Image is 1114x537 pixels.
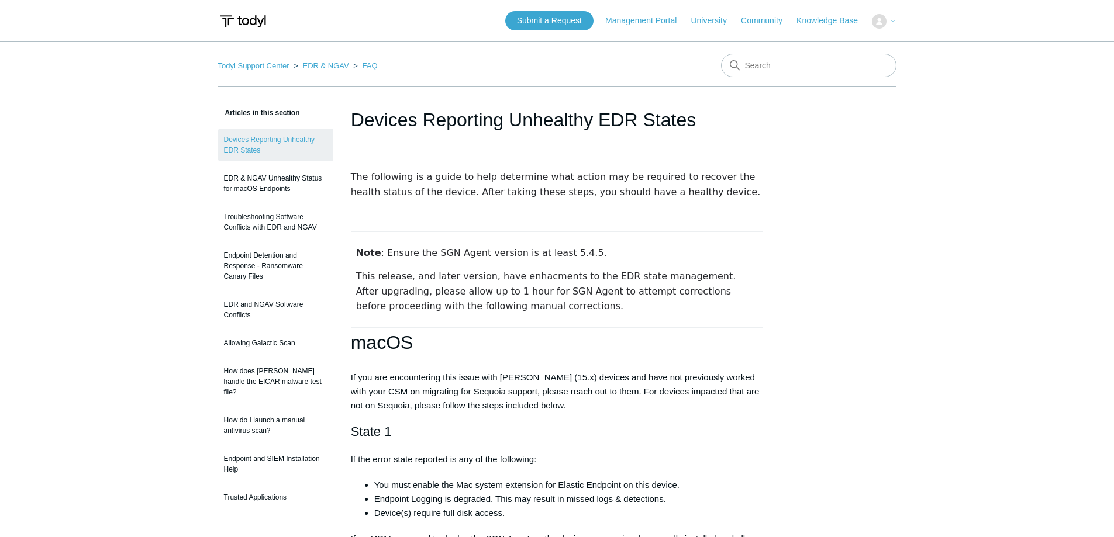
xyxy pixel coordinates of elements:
[351,370,764,413] p: If you are encountering this issue with [PERSON_NAME] (15.x) devices and have not previously work...
[218,409,333,442] a: How do I launch a manual antivirus scan?
[374,506,764,520] li: Device(s) require full disk access.
[351,421,764,442] h2: State 1
[351,171,761,198] span: The following is a guide to help determine what action may be required to recover the health stat...
[302,61,349,70] a: EDR & NGAV
[218,61,292,70] li: Todyl Support Center
[374,492,764,506] li: Endpoint Logging is degraded. This may result in missed logs & detections.
[605,15,688,27] a: Management Portal
[218,332,333,354] a: Allowing Galactic Scan
[351,61,377,70] li: FAQ
[363,61,378,70] a: FAQ
[218,11,268,32] img: Todyl Support Center Help Center home page
[356,247,381,258] strong: Note
[218,244,333,287] a: Endpoint Detention and Response - Ransomware Canary Files
[218,293,333,326] a: EDR and NGAV Software Conflicts
[351,328,764,358] h1: macOS
[291,61,351,70] li: EDR & NGAV
[505,11,594,30] a: Submit a Request
[741,15,794,27] a: Community
[218,167,333,200] a: EDR & NGAV Unhealthy Status for macOS Endpoints
[218,486,333,508] a: Trusted Applications
[691,15,738,27] a: University
[351,452,764,466] p: If the error state reported is any of the following:
[218,360,333,403] a: How does [PERSON_NAME] handle the EICAR malware test file?
[356,271,739,311] span: This release, and later version, have enhacments to the EDR state management. After upgrading, pl...
[356,247,607,258] span: : Ensure the SGN Agent version is at least 5.4.5.
[218,109,300,117] span: Articles in this section
[218,206,333,238] a: Troubleshooting Software Conflicts with EDR and NGAV
[721,54,896,77] input: Search
[218,129,333,161] a: Devices Reporting Unhealthy EDR States
[374,478,764,492] li: You must enable the Mac system extension for Elastic Endpoint on this device.
[796,15,870,27] a: Knowledge Base
[218,448,333,480] a: Endpoint and SIEM Installation Help
[351,106,764,134] h1: Devices Reporting Unhealthy EDR States
[218,61,289,70] a: Todyl Support Center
